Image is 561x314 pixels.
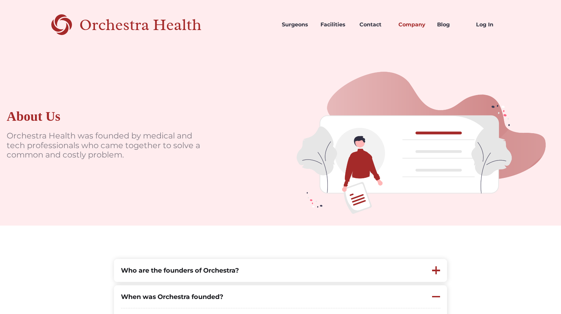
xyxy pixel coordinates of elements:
[354,13,393,36] a: Contact
[315,13,354,36] a: Facilities
[51,13,225,36] a: home
[277,13,315,36] a: Surgeons
[121,266,239,274] strong: Who are the founders of Orchestra?
[7,108,60,124] div: About Us
[280,49,561,226] img: doctors
[7,131,207,160] p: Orchestra Health was founded by medical and tech professionals who came together to solve a commo...
[471,13,510,36] a: Log In
[121,293,223,301] strong: When was Orchestra founded?
[79,18,225,32] div: Orchestra Health
[393,13,432,36] a: Company
[432,13,471,36] a: Blog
